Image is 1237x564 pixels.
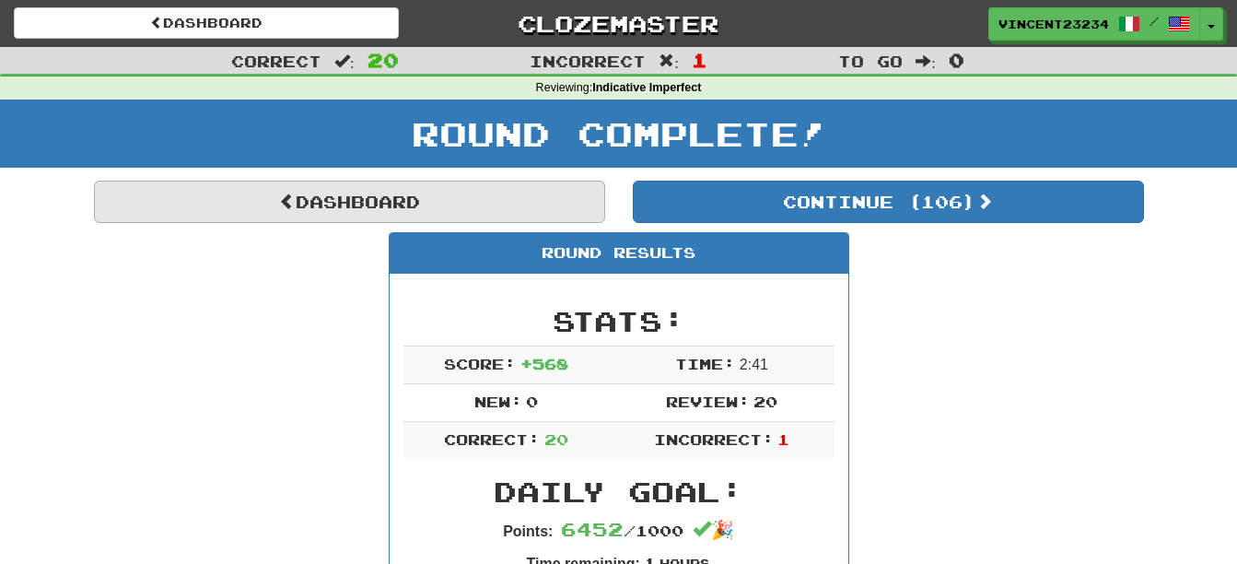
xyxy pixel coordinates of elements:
span: Correct: [444,430,540,448]
span: Review: [666,393,750,410]
span: 6452 [561,518,624,540]
span: : [334,53,355,69]
span: New: [474,393,522,410]
h2: Daily Goal: [403,476,834,507]
span: Correct [231,52,321,70]
span: Score: [444,355,516,372]
a: Vincent23234 / [988,7,1200,41]
h1: Round Complete! [6,115,1231,152]
span: 1 [777,430,789,448]
span: Incorrect: [654,430,774,448]
span: Vincent23234 [998,16,1109,32]
span: 0 [949,49,964,71]
span: / 1000 [561,522,683,539]
span: To go [838,52,903,70]
span: + 568 [520,355,568,372]
span: Time: [675,355,735,372]
span: Incorrect [530,52,646,70]
span: / [1149,15,1159,28]
span: : [916,53,936,69]
strong: Indicative Imperfect [592,81,701,94]
span: 1 [692,49,707,71]
span: 20 [753,393,777,410]
a: Clozemaster [426,7,811,40]
h2: Stats: [403,306,834,336]
span: 🎉 [693,520,734,540]
button: Continue (106) [633,181,1144,223]
strong: Points: [503,523,553,539]
div: Round Results [390,233,848,274]
a: Dashboard [14,7,399,39]
span: 20 [544,430,568,448]
a: Dashboard [94,181,605,223]
span: 2 : 41 [740,357,768,372]
span: : [659,53,679,69]
span: 0 [526,393,538,410]
span: 20 [368,49,399,71]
